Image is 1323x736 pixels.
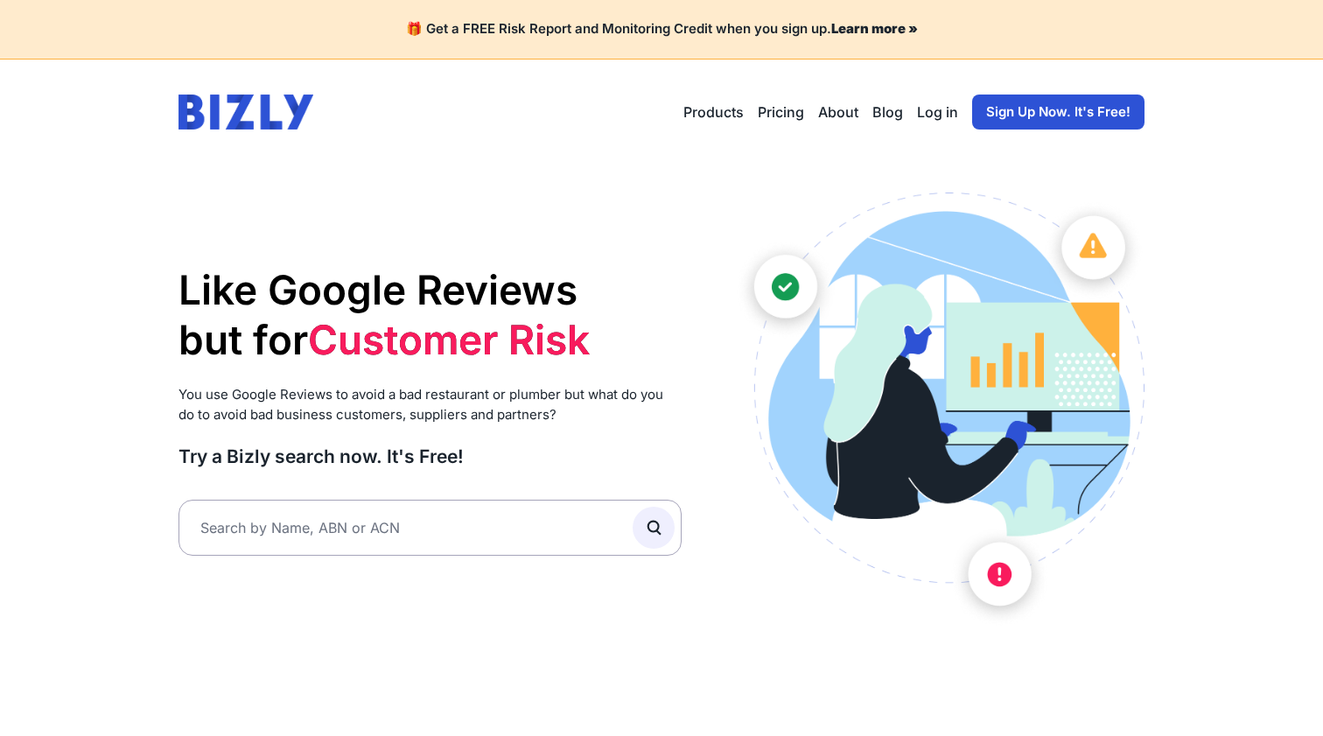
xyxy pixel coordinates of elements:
a: Learn more » [831,20,918,37]
a: Sign Up Now. It's Free! [972,95,1144,130]
h4: 🎁 Get a FREE Risk Report and Monitoring Credit when you sign up. [21,21,1302,38]
h3: Try a Bizly search now. It's Free! [178,445,682,468]
h1: Like Google Reviews but for [178,265,682,366]
a: Log in [917,102,958,123]
a: About [818,102,858,123]
a: Blog [872,102,903,123]
input: Search by Name, ABN or ACN [178,500,682,556]
button: Products [683,102,744,123]
li: Customer Risk [308,305,590,355]
a: Pricing [758,102,804,123]
p: You use Google Reviews to avoid a bad restaurant or plumber but what do you do to avoid bad busin... [178,385,682,424]
li: Supplier Risk [308,354,590,405]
